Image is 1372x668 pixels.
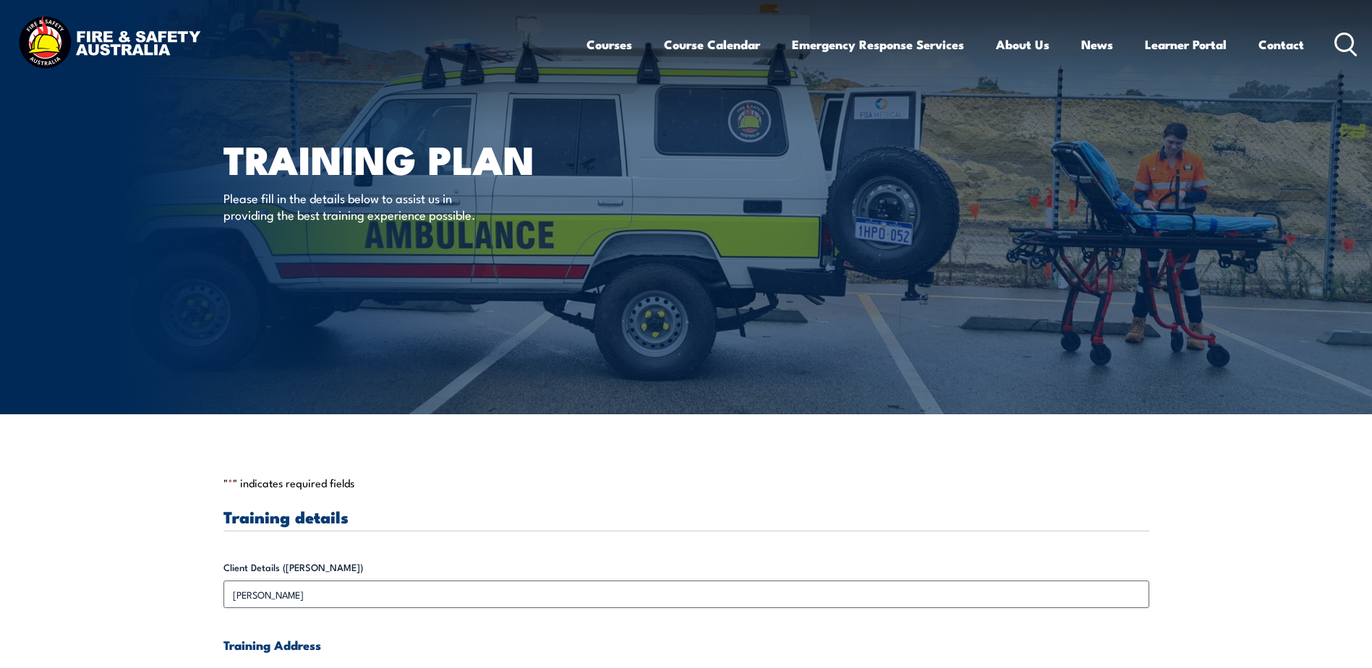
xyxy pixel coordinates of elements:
p: Please fill in the details below to assist us in providing the best training experience possible. [223,189,487,223]
a: News [1081,25,1113,64]
a: Courses [587,25,632,64]
a: Contact [1258,25,1304,64]
label: Client Details ([PERSON_NAME]) [223,560,1149,575]
a: Course Calendar [664,25,760,64]
a: Learner Portal [1145,25,1227,64]
a: About Us [996,25,1049,64]
a: Emergency Response Services [792,25,964,64]
h1: Training plan [223,142,581,176]
h3: Training details [223,508,1149,525]
p: " " indicates required fields [223,476,1149,490]
h4: Training Address [223,637,1149,653]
